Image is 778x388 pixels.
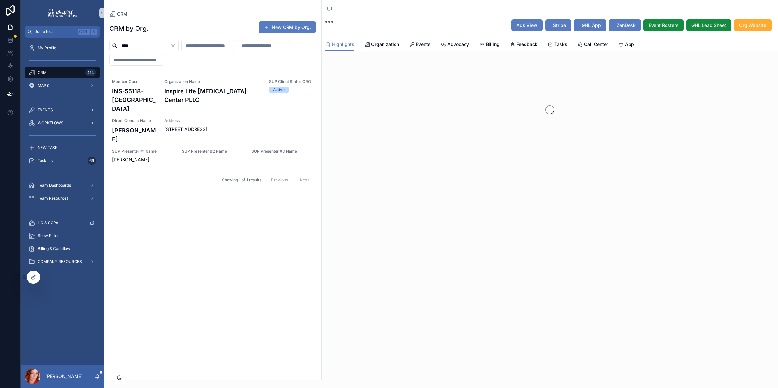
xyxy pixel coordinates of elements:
[38,246,70,251] span: Billing & Cashflow
[164,118,313,123] span: Address
[21,38,104,299] div: scrollable content
[164,87,261,104] h4: Inspire Life [MEDICAL_DATA] Center PLLC
[441,39,469,51] a: Advocacy
[182,156,186,163] span: --
[252,149,313,154] span: SUP Presenter #3 Name
[112,156,174,163] span: [PERSON_NAME]
[416,41,430,48] span: Events
[38,120,64,126] span: WORKFLOWS
[578,39,608,51] a: Call Center
[112,126,157,143] h4: [PERSON_NAME]
[38,220,58,225] span: HQ & SOPs
[447,41,469,48] span: Advocacy
[553,22,566,29] span: Stripe
[252,156,255,163] span: --
[269,79,313,84] span: SUP Client Status ORG
[38,145,58,150] span: NEW TASK
[409,39,430,51] a: Events
[259,21,316,33] button: New CRM by Org.
[25,243,100,255] a: Billing & Cashflow
[112,118,157,123] span: Direct Contact Name
[112,87,157,113] h4: INS-55118-[GEOGRAPHIC_DATA]
[117,11,127,17] span: CRM
[511,19,543,31] button: Ads View
[164,126,313,132] span: [STREET_ADDRESS]
[548,39,567,51] a: Tasks
[25,155,100,166] a: Task List69
[171,43,178,48] button: Clear
[91,29,97,34] span: K
[643,19,684,31] button: Event Rosters
[545,19,571,31] button: Stripe
[510,39,537,51] a: Feedback
[582,22,601,29] span: GHL App
[25,104,100,116] a: EVENTS
[78,29,90,35] span: Ctrl
[25,179,100,191] a: Team Dashboards
[516,22,537,29] span: Ads View
[479,39,500,51] a: Billing
[584,41,608,48] span: Call Center
[619,39,634,51] a: App
[25,230,100,242] a: Show Rates
[38,233,59,238] span: Show Rates
[222,177,261,183] span: Showing 1 of 1 results
[38,108,53,113] span: EVENTS
[109,24,148,33] h1: CRM by Org.
[609,19,641,31] button: ZenDesk
[164,79,261,84] span: Organization Name
[104,70,321,172] a: Member CodeINS-55118-[GEOGRAPHIC_DATA]Organization NameInspire Life [MEDICAL_DATA] Center PLLCSUP...
[686,19,731,31] button: GHL Lead Sheet
[182,149,244,154] span: SUP Presenter #2 Name
[554,41,567,48] span: Tasks
[691,22,726,29] span: GHL Lead Sheet
[25,80,100,91] a: MAPS
[486,41,500,48] span: Billing
[625,41,634,48] span: App
[38,70,47,75] span: CRM
[112,79,157,84] span: Member Code
[38,83,49,88] span: MAPS
[516,41,537,48] span: Feedback
[734,19,772,31] button: Org Website
[45,373,83,380] p: [PERSON_NAME]
[38,158,54,163] span: Task List
[25,26,100,38] button: Jump to...CtrlK
[38,196,68,201] span: Team Resources
[25,256,100,268] a: COMPANY RESOURCES
[25,42,100,54] a: My Profile
[332,41,354,48] span: Highlights
[85,69,96,76] div: 414
[574,19,606,31] button: GHL App
[112,149,174,154] span: SUP Presenter #1 Name
[38,183,71,188] span: Team Dashboards
[649,22,678,29] span: Event Rosters
[38,45,56,51] span: My Profile
[25,217,100,229] a: HQ & SOPs
[25,67,100,78] a: CRM414
[371,41,399,48] span: Organization
[25,142,100,154] a: NEW TASK
[273,87,285,93] div: Active
[109,11,127,17] a: CRM
[739,22,766,29] span: Org Website
[25,192,100,204] a: Team Resources
[35,29,76,34] span: Jump to...
[325,39,354,51] a: Highlights
[25,117,100,129] a: WORKFLOWS
[47,8,78,18] img: App logo
[365,39,399,51] a: Organization
[88,157,96,165] div: 69
[617,22,636,29] span: ZenDesk
[38,259,82,264] span: COMPANY RESOURCES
